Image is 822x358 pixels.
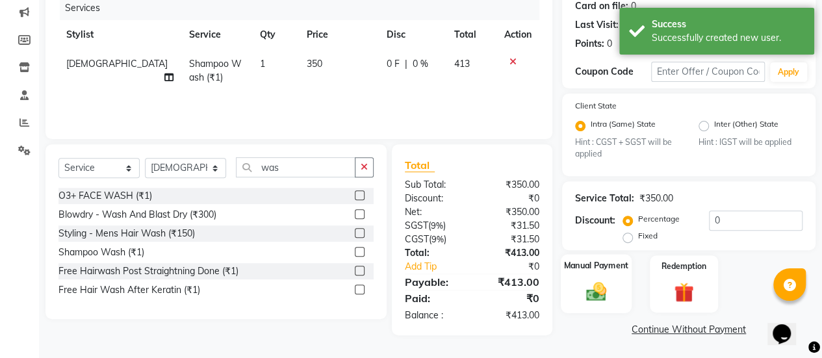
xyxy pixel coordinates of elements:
span: Shampoo Wash (₹1) [189,58,242,83]
div: Shampoo Wash (₹1) [58,246,144,259]
input: Enter Offer / Coupon Code [651,62,765,82]
div: Discount: [395,192,472,205]
div: Discount: [575,214,615,227]
div: Payable: [395,274,472,290]
span: 0 % [413,57,428,71]
span: 9% [431,234,444,244]
div: ₹0 [472,290,549,306]
span: Total [405,159,435,172]
div: ₹350.00 [472,205,549,219]
label: Fixed [638,230,658,242]
a: Add Tip [395,260,485,274]
div: 0 [607,37,612,51]
div: ₹0 [472,192,549,205]
span: 350 [307,58,322,70]
th: Service [181,20,252,49]
div: Sub Total: [395,178,472,192]
label: Redemption [661,261,706,272]
span: 1 [260,58,265,70]
div: O3+ FACE WASH (₹1) [58,189,152,203]
div: Blowdry - Wash And Blast Dry (₹300) [58,208,216,222]
div: Net: [395,205,472,219]
div: Last Visit: [575,18,619,32]
span: [DEMOGRAPHIC_DATA] [66,58,168,70]
div: Successfully created new user. [652,31,804,45]
div: Success [652,18,804,31]
div: Service Total: [575,192,634,205]
img: _cash.svg [580,280,613,303]
span: 9% [431,220,443,231]
label: Client State [575,100,617,112]
div: ₹31.50 [472,233,549,246]
label: Intra (Same) State [591,118,656,134]
div: Free Hair Wash After Keratin (₹1) [58,283,200,297]
span: 0 F [387,57,400,71]
div: Free Hairwash Post Straightning Done (₹1) [58,264,238,278]
div: ₹0 [485,260,549,274]
div: ₹31.50 [472,219,549,233]
th: Action [496,20,539,49]
div: ₹350.00 [472,178,549,192]
div: ( ) [395,233,472,246]
div: Points: [575,37,604,51]
div: ₹413.00 [472,274,549,290]
div: Paid: [395,290,472,306]
div: ₹413.00 [472,309,549,322]
small: Hint : CGST + SGST will be applied [575,136,679,160]
label: Manual Payment [564,260,629,272]
th: Total [446,20,496,49]
th: Qty [252,20,299,49]
span: | [405,57,407,71]
a: Continue Without Payment [565,323,813,337]
span: SGST [405,220,428,231]
div: ₹350.00 [639,192,673,205]
img: _gift.svg [668,280,700,304]
div: Coupon Code [575,65,651,79]
iframe: chat widget [767,306,809,345]
div: ₹413.00 [472,246,549,260]
span: 413 [454,58,470,70]
div: Total: [395,246,472,260]
span: CGST [405,233,429,245]
label: Percentage [638,213,680,225]
small: Hint : IGST will be applied [699,136,803,148]
button: Apply [770,62,807,82]
div: Balance : [395,309,472,322]
th: Stylist [58,20,181,49]
div: ( ) [395,219,472,233]
div: Styling - Mens Hair Wash (₹150) [58,227,195,240]
input: Search or Scan [236,157,355,177]
label: Inter (Other) State [714,118,778,134]
th: Price [299,20,379,49]
th: Disc [379,20,446,49]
